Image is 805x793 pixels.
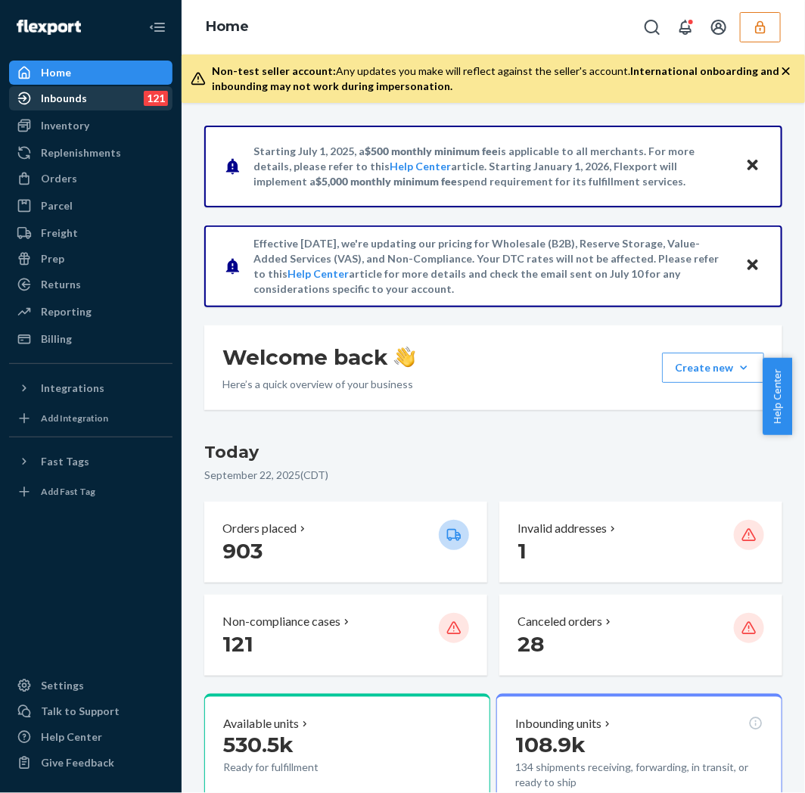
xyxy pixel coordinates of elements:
span: 121 [222,631,253,657]
span: $5,000 monthly minimum fee [315,175,457,188]
button: Non-compliance cases 121 [204,595,487,676]
button: Open notifications [670,12,701,42]
p: Invalid addresses [517,520,607,537]
a: Inbounds121 [9,86,172,110]
a: Prep [9,247,172,271]
p: Orders placed [222,520,297,537]
div: Give Feedback [41,755,114,770]
div: Freight [41,225,78,241]
button: Fast Tags [9,449,172,474]
a: Returns [9,272,172,297]
a: Parcel [9,194,172,218]
button: Close [743,155,763,177]
button: Open account menu [704,12,734,42]
a: Add Integration [9,406,172,431]
div: Settings [41,678,84,693]
a: Help Center [287,267,349,280]
p: September 22, 2025 ( CDT ) [204,468,782,483]
span: 28 [517,631,544,657]
button: Close [743,255,763,277]
button: Orders placed 903 [204,502,487,583]
div: Billing [41,331,72,347]
div: Orders [41,171,77,186]
div: Fast Tags [41,454,89,469]
button: Integrations [9,376,172,400]
p: Non-compliance cases [222,613,340,630]
a: Settings [9,673,172,698]
a: Reporting [9,300,172,324]
ol: breadcrumbs [194,5,261,49]
span: 1 [517,538,527,564]
span: 108.9k [515,732,586,757]
button: Canceled orders 28 [499,595,782,676]
span: 530.5k [223,732,294,757]
button: Close Navigation [142,12,172,42]
button: Open Search Box [637,12,667,42]
span: $500 monthly minimum fee [365,145,498,157]
a: Freight [9,221,172,245]
div: Add Fast Tag [41,485,95,498]
h3: Today [204,440,782,465]
p: Canceled orders [517,613,602,630]
img: Flexport logo [17,20,81,35]
h1: Welcome back [222,344,415,371]
a: Help Center [9,725,172,749]
div: Reporting [41,304,92,319]
a: Home [9,61,172,85]
img: hand-wave emoji [394,347,415,368]
a: Inventory [9,114,172,138]
button: Give Feedback [9,751,172,775]
div: Talk to Support [41,704,120,719]
span: Non-test seller account: [212,64,336,77]
div: Integrations [41,381,104,396]
p: 134 shipments receiving, forwarding, in transit, or ready to ship [515,760,763,790]
div: Inventory [41,118,89,133]
a: Add Fast Tag [9,480,172,504]
a: Billing [9,327,172,351]
button: Help Center [763,358,792,435]
p: Effective [DATE], we're updating our pricing for Wholesale (B2B), Reserve Storage, Value-Added Se... [253,236,731,297]
div: Help Center [41,729,102,745]
div: Add Integration [41,412,108,424]
div: Home [41,65,71,80]
p: Inbounding units [515,715,601,732]
div: Parcel [41,198,73,213]
p: Ready for fulfillment [223,760,395,775]
button: Talk to Support [9,699,172,723]
div: Any updates you make will reflect against the seller's account. [212,64,781,94]
p: Available units [223,715,299,732]
button: Invalid addresses 1 [499,502,782,583]
a: Orders [9,166,172,191]
p: Starting July 1, 2025, a is applicable to all merchants. For more details, please refer to this a... [253,144,731,189]
div: Prep [41,251,64,266]
p: Here’s a quick overview of your business [222,377,415,392]
div: Returns [41,277,81,292]
div: 121 [144,91,168,106]
div: Inbounds [41,91,87,106]
a: Home [206,18,249,35]
div: Replenishments [41,145,121,160]
span: Support [30,11,85,24]
button: Create new [662,353,764,383]
a: Replenishments [9,141,172,165]
a: Help Center [390,160,451,173]
span: 903 [222,538,263,564]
